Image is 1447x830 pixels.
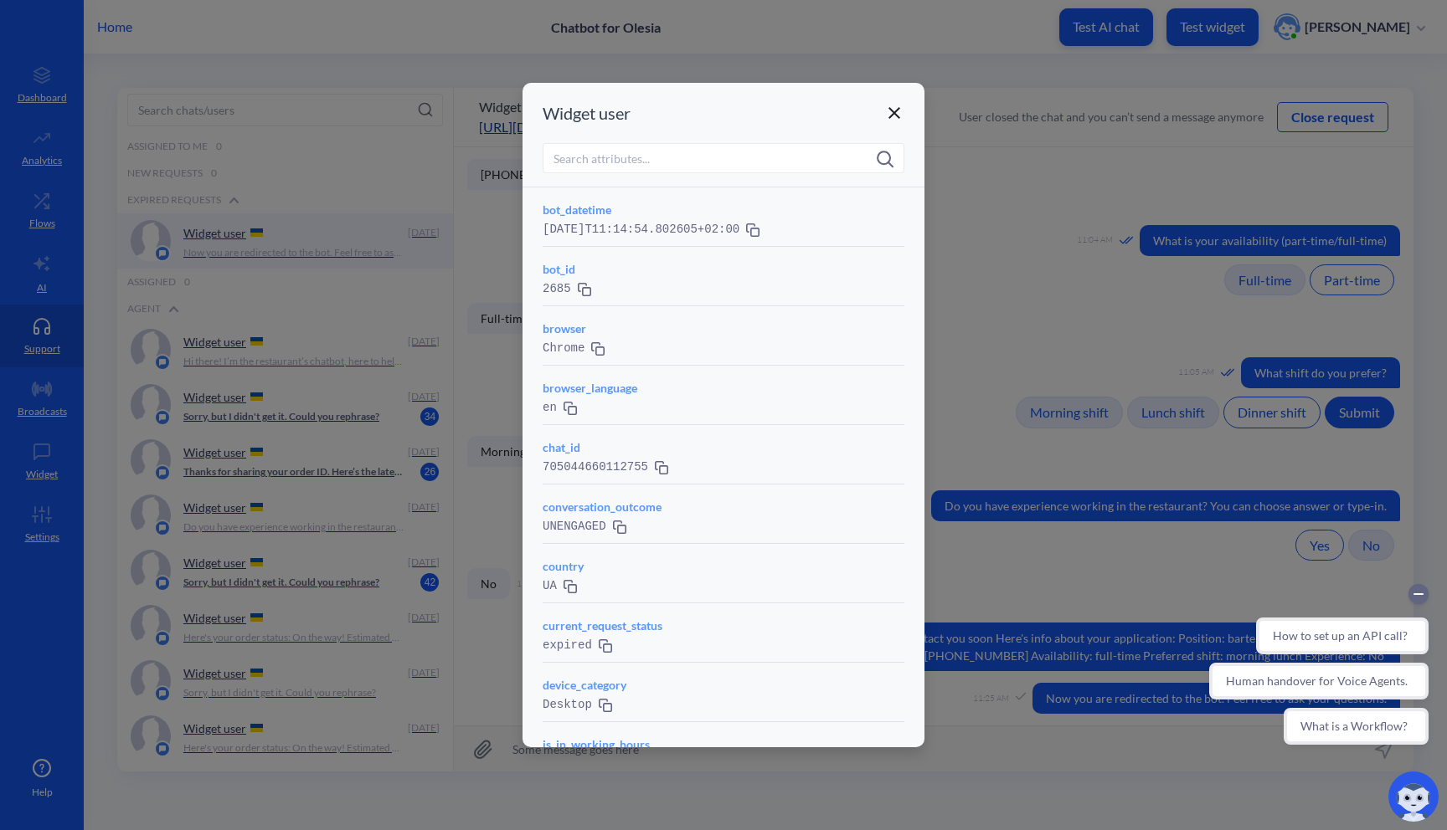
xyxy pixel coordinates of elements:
div: expired [543,634,904,655]
div: UNENGAGED [543,515,904,536]
div: current_request_status [543,617,904,634]
div: is_in_working_hours [543,735,904,753]
div: Chrome [543,337,904,358]
div: UA [543,575,904,596]
img: copilot-icon.svg [1388,771,1439,822]
div: chat_id [543,438,904,456]
h2: Widget user [543,103,631,123]
div: 2685 [543,278,904,299]
button: Collapse conversation starters [205,10,225,30]
input: Search attributes... [543,143,904,173]
div: browser [543,320,904,337]
div: [DATE]T11:14:54.802605+02:00 [543,218,904,239]
button: Human handover for Voice Agents. [6,89,225,126]
button: How to set up an API call? [53,44,225,80]
div: conversation_outcome [543,498,904,515]
div: Desktop [543,694,904,715]
div: bot_datetime [543,201,904,218]
div: bot_id [543,260,904,278]
div: country [543,557,904,575]
div: device_category [543,676,904,694]
div: en [543,397,904,418]
div: 705044660112755 [543,456,904,477]
button: What is a Workflow? [80,134,225,171]
div: browser_language [543,379,904,397]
